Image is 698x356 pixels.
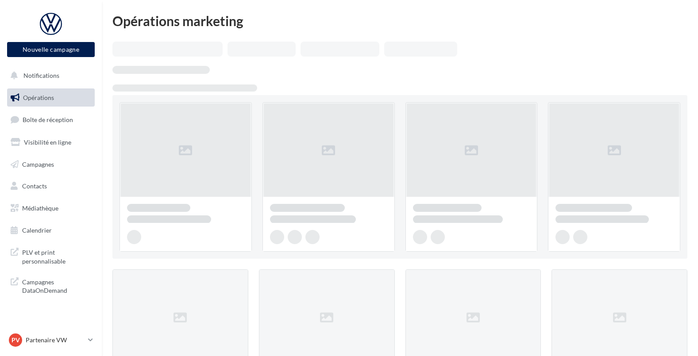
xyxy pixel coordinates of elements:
a: Campagnes [5,155,96,174]
div: Opérations marketing [112,14,687,27]
a: Contacts [5,177,96,195]
button: Notifications [5,66,93,85]
span: Campagnes [22,160,54,168]
a: Boîte de réception [5,110,96,129]
span: PV [12,336,20,345]
span: Boîte de réception [23,116,73,123]
a: Opérations [5,88,96,107]
a: Campagnes DataOnDemand [5,272,96,299]
span: Médiathèque [22,204,58,212]
p: Partenaire VW [26,336,85,345]
span: Opérations [23,94,54,101]
span: PLV et print personnalisable [22,246,91,265]
button: Nouvelle campagne [7,42,95,57]
span: Calendrier [22,226,52,234]
a: Calendrier [5,221,96,240]
a: PLV et print personnalisable [5,243,96,269]
span: Notifications [23,72,59,79]
span: Visibilité en ligne [24,138,71,146]
span: Contacts [22,182,47,190]
span: Campagnes DataOnDemand [22,276,91,295]
a: Visibilité en ligne [5,133,96,152]
a: PV Partenaire VW [7,332,95,348]
a: Médiathèque [5,199,96,218]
